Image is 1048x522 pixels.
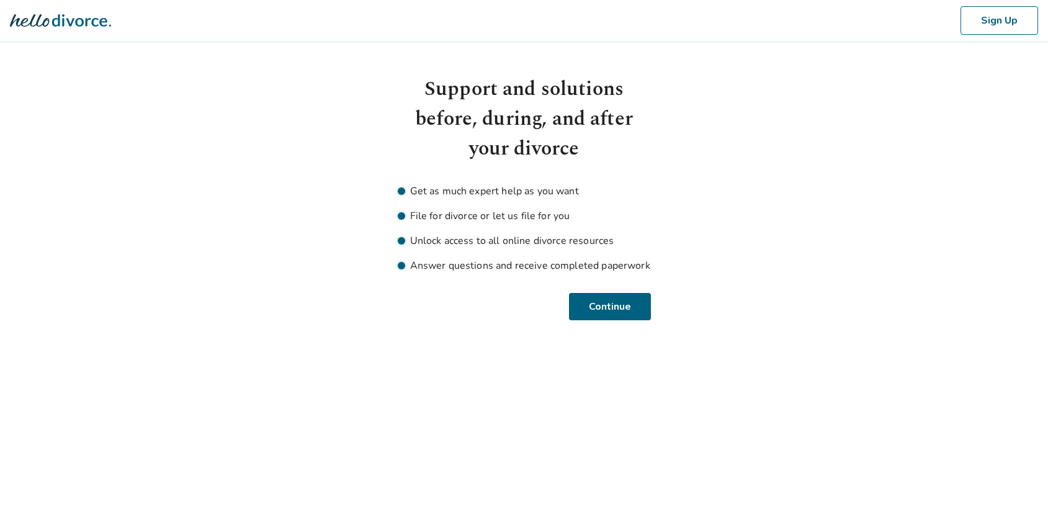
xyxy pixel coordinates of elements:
[398,258,651,273] li: Answer questions and receive completed paperwork
[571,293,651,320] button: Continue
[398,184,651,199] li: Get as much expert help as you want
[398,233,651,248] li: Unlock access to all online divorce resources
[961,6,1038,35] button: Sign Up
[398,209,651,223] li: File for divorce or let us file for you
[398,74,651,164] h1: Support and solutions before, during, and after your divorce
